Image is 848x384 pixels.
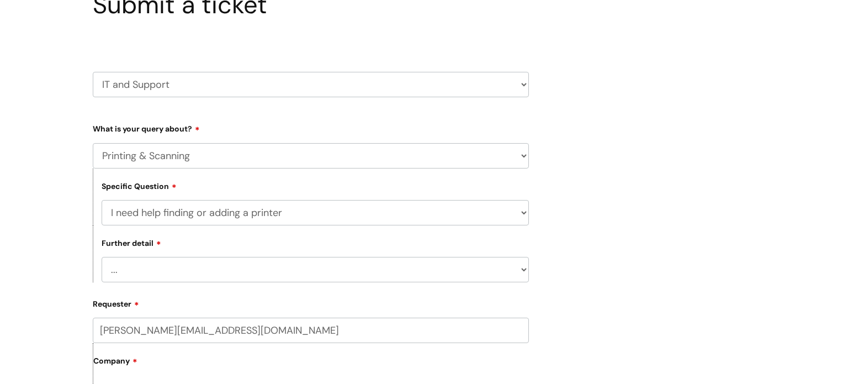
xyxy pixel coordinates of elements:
label: Company [93,353,529,377]
label: Requester [93,296,529,309]
label: Further detail [102,237,161,248]
input: Email [93,318,529,343]
label: Specific Question [102,180,177,191]
label: What is your query about? [93,120,529,134]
